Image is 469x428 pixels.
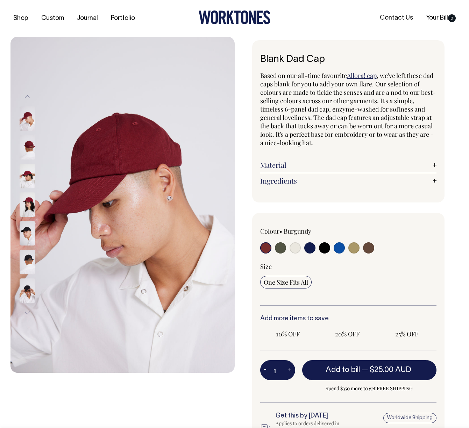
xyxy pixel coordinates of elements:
[264,330,312,338] span: 10% OFF
[362,366,413,373] span: —
[260,54,437,65] h1: Blank Dad Cap
[10,13,31,24] a: Shop
[264,278,308,286] span: One Size Fits All
[323,330,371,338] span: 20% OFF
[260,363,270,377] button: -
[302,360,437,380] button: Add to bill —$25.00 AUD
[260,177,437,185] a: Ingredients
[20,250,35,274] img: black
[302,384,437,393] span: Spend $350 more to get FREE SHIPPING
[448,14,456,22] span: 0
[326,366,360,373] span: Add to bill
[38,13,67,24] a: Custom
[20,135,35,160] img: burgundy
[20,193,35,217] img: burgundy
[370,366,411,373] span: $25.00 AUD
[260,227,331,235] div: Colour
[383,330,431,338] span: 25% OFF
[22,305,33,321] button: Next
[284,363,295,377] button: +
[20,221,35,246] img: black
[260,262,437,271] div: Size
[260,328,315,340] input: 10% OFF
[22,89,33,105] button: Previous
[347,71,377,80] a: Allora! cap
[423,12,459,24] a: Your Bill0
[260,276,312,288] input: One Size Fits All
[284,227,311,235] label: Burgundy
[320,328,375,340] input: 20% OFF
[20,164,35,188] img: burgundy
[379,328,434,340] input: 25% OFF
[260,71,347,80] span: Based on our all-time favourite
[74,13,101,24] a: Journal
[260,315,437,322] h6: Add more items to save
[276,413,356,420] h6: Get this by [DATE]
[260,71,436,147] span: , we've left these dad caps blank for you to add your own flare. Our selection of colours are mad...
[10,37,235,373] img: burgundy
[279,227,282,235] span: •
[260,161,437,169] a: Material
[20,107,35,131] img: burgundy
[20,279,35,303] img: black
[108,13,138,24] a: Portfolio
[377,12,416,24] a: Contact Us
